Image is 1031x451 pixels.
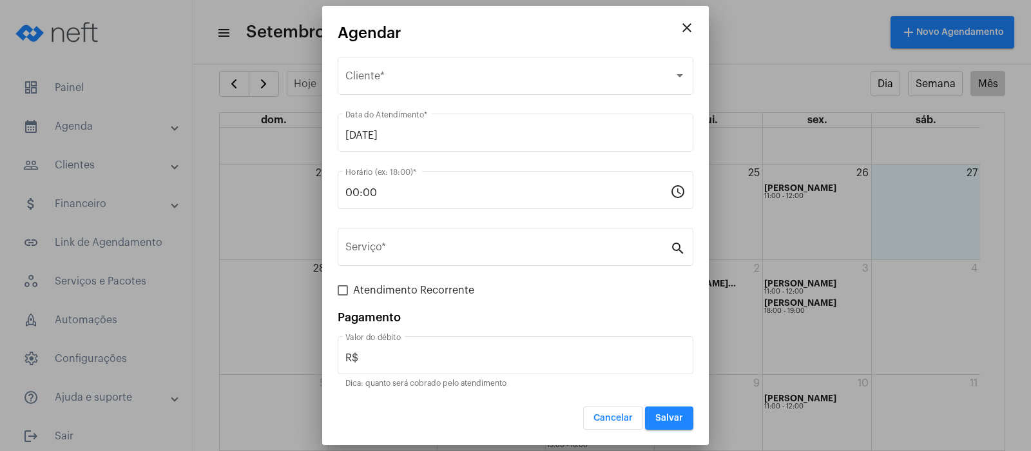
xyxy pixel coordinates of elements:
span: Salvar [655,414,683,423]
button: Cancelar [583,406,643,430]
span: Selecione o Cliente [345,73,674,85]
span: Cancelar [593,414,633,423]
span: Agendar [338,25,401,41]
mat-icon: schedule [670,183,686,199]
input: Valor [345,352,686,364]
input: Horário [345,187,670,199]
mat-hint: Dica: quanto será cobrado pelo atendimento [345,379,506,388]
span: Pagamento [338,312,401,323]
mat-icon: close [679,20,695,35]
input: Pesquisar serviço [345,244,670,256]
span: Atendimento Recorrente [353,283,474,298]
mat-icon: search [670,240,686,256]
button: Salvar [645,406,693,430]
